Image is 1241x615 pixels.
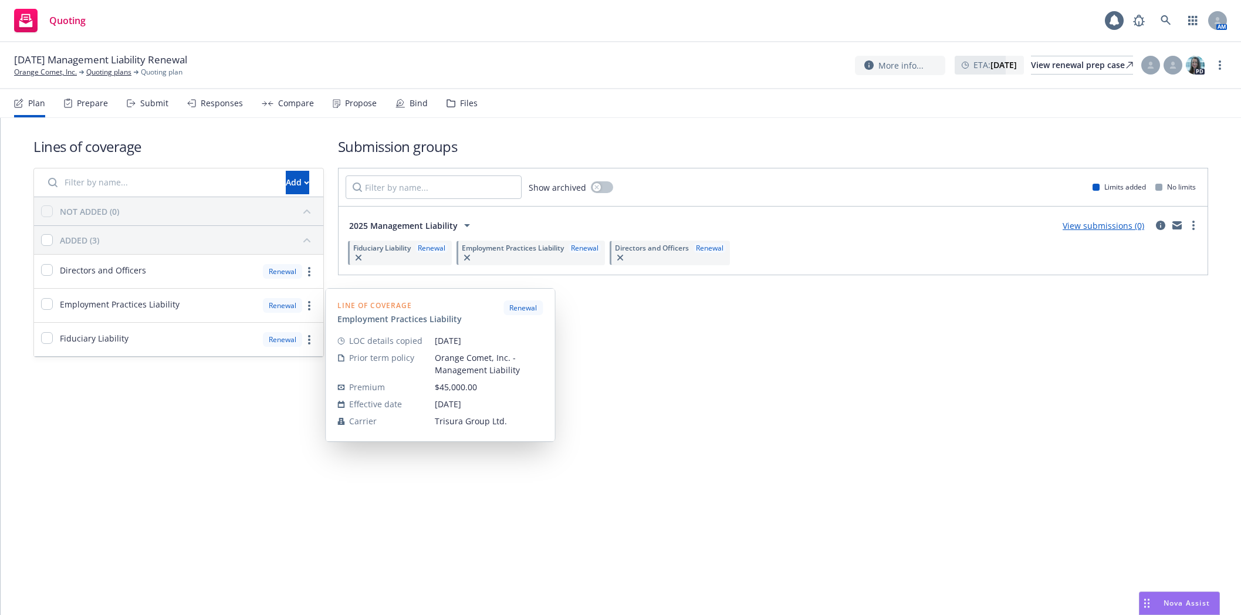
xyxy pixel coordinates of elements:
a: mail [1170,218,1184,232]
a: Report a Bug [1127,9,1151,32]
div: Propose [345,99,377,108]
div: Renewal [263,298,302,313]
span: 2025 Management Liability [349,219,458,232]
h1: Submission groups [338,137,1209,156]
a: more [1213,58,1227,72]
div: Plan [28,99,45,108]
div: Files [460,99,478,108]
span: More info... [878,59,924,72]
img: photo [1186,56,1205,75]
span: Fiduciary Liability [60,332,129,344]
span: Quoting plan [141,67,182,77]
input: Filter by name... [41,171,279,194]
div: Compare [278,99,314,108]
div: Prepare [77,99,108,108]
a: more [1186,218,1201,232]
div: Renewal [263,332,302,347]
div: Limits added [1093,182,1146,192]
a: View renewal prep case [1031,56,1133,75]
div: NOT ADDED (0) [60,205,119,218]
div: Submit [140,99,168,108]
strong: [DATE] [990,59,1017,70]
div: Renewal [263,264,302,279]
div: No limits [1155,182,1196,192]
a: more [302,299,316,313]
span: Directors and Officers [615,243,689,253]
div: Drag to move [1139,592,1154,614]
button: 2025 Management Liability [346,214,478,237]
span: Directors and Officers [60,264,146,276]
a: more [302,333,316,347]
span: Nova Assist [1164,598,1210,608]
span: Quoting [49,16,86,25]
a: Quoting [9,4,90,37]
a: View submissions (0) [1063,220,1144,231]
button: ADDED (3) [60,231,316,249]
div: Renewal [569,243,601,253]
span: Show archived [529,181,586,194]
a: Orange Comet, Inc. [14,67,77,77]
div: View renewal prep case [1031,56,1133,74]
button: Nova Assist [1139,592,1220,615]
div: Renewal [415,243,448,253]
button: More info... [855,56,945,75]
a: Quoting plans [86,67,131,77]
span: Employment Practices Liability [60,298,180,310]
div: Renewal [694,243,726,253]
div: Bind [410,99,428,108]
div: Responses [201,99,243,108]
span: [DATE] Management Liability Renewal [14,53,187,67]
button: NOT ADDED (0) [60,202,316,221]
a: circleInformation [1154,218,1168,232]
span: ETA : [973,59,1017,71]
h1: Lines of coverage [33,137,324,156]
button: Add [286,171,309,194]
a: Search [1154,9,1178,32]
div: ADDED (3) [60,234,99,246]
input: Filter by name... [346,175,522,199]
a: more [302,265,316,279]
a: Switch app [1181,9,1205,32]
span: Fiduciary Liability [353,243,411,253]
span: Employment Practices Liability [462,243,564,253]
